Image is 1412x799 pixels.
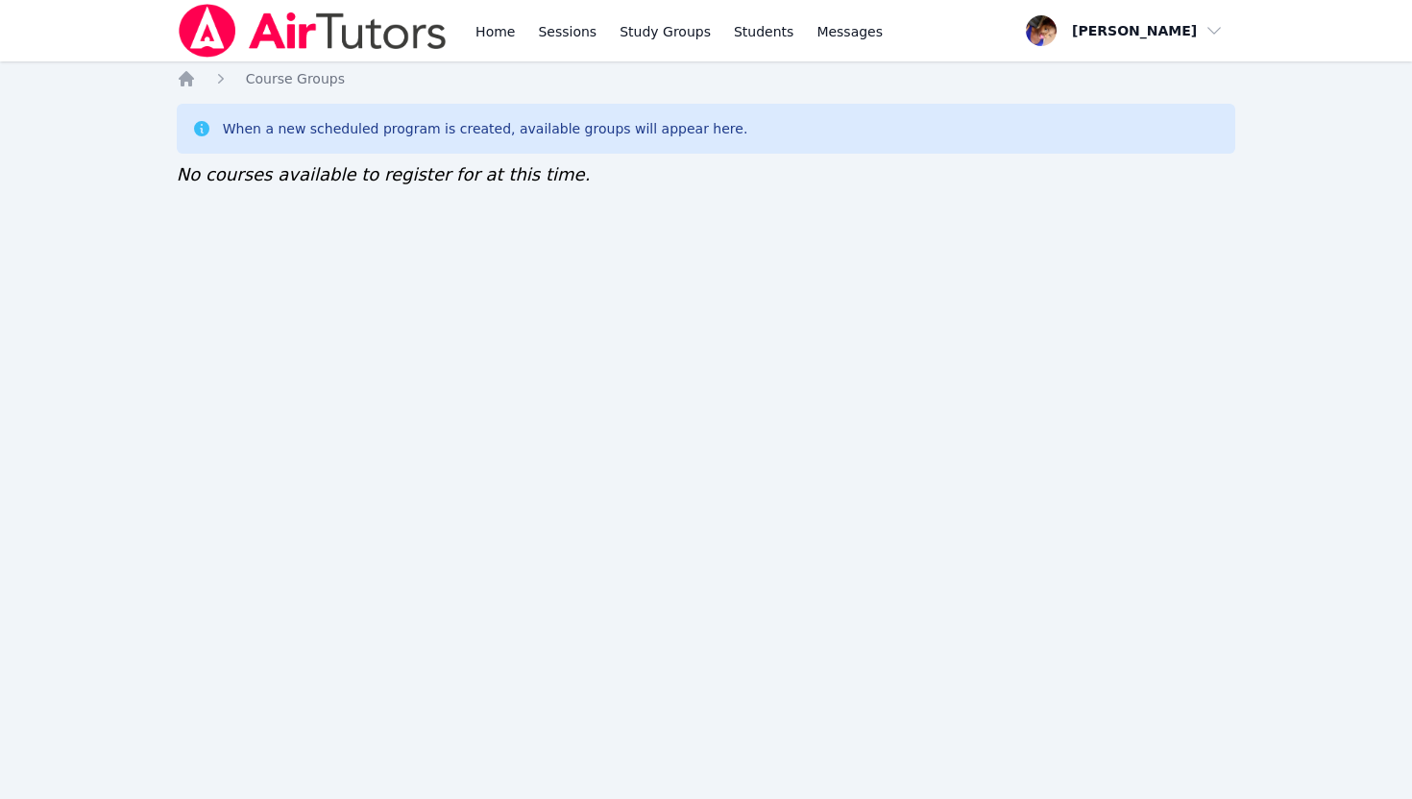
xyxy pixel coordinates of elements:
nav: Breadcrumb [177,69,1236,88]
img: Air Tutors [177,4,449,58]
span: No courses available to register for at this time. [177,164,591,184]
div: When a new scheduled program is created, available groups will appear here. [223,119,748,138]
a: Course Groups [246,69,345,88]
span: Course Groups [246,71,345,86]
span: Messages [816,22,883,41]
